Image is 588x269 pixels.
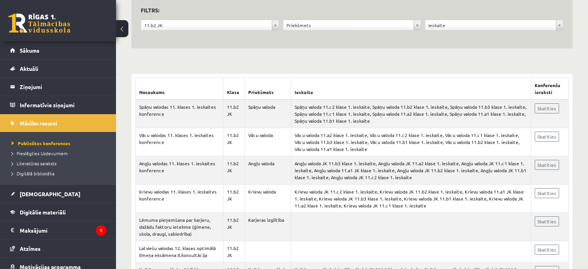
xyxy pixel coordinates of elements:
[10,221,106,239] a: Maksājumi1
[244,99,291,128] td: Spāņu valoda
[286,20,411,30] span: Priekšmets
[291,156,531,185] td: Angļu valoda JK 11.b3 klase 1. ieskaite, Angļu valoda JK 11.a2 klase 1. ieskaite, Angļu valoda JK...
[291,185,531,213] td: Krievu valoda JK 11.c2 klase 1. ieskaite, Krievu valoda JK 11.b2 klase 1. ieskaite, Krievu valoda...
[20,245,41,252] span: Atzīmes
[223,78,244,100] th: Klase
[12,150,68,156] span: Pieslēgties Uzdevumiem
[20,65,38,72] span: Aktuāli
[12,140,108,147] a: Publicētas konferences
[136,156,223,185] td: Angļu valodas 11. klases 1. ieskaites konference
[535,216,559,226] a: Skatīties
[10,96,106,114] a: Informatīvie ziņojumi
[283,20,421,30] a: Priekšmets
[291,78,531,100] th: Ieskaite
[144,20,269,30] span: 11.b2 JK
[244,78,291,100] th: Priekšmets
[244,128,291,156] td: Vācu valoda
[20,78,106,96] legend: Ziņojumi
[10,114,106,132] a: Mācību resursi
[223,213,244,241] td: 11.b2 JK
[136,99,223,128] td: Spāņu valodas 11. klases 1. ieskaites konference
[535,132,559,142] a: Skatīties
[223,128,244,156] td: 11.b2 JK
[223,99,244,128] td: 11.b2 JK
[20,120,57,127] span: Mācību resursi
[20,190,80,197] span: [DEMOGRAPHIC_DATA]
[10,240,106,257] a: Atzīmes
[291,128,531,156] td: Vācu valoda 11.a2 klase 1. ieskaite, Vācu valoda 11.c2 klase 1. ieskaite, Vācu valoda 11.c1 klase...
[535,160,559,170] a: Skatīties
[10,203,106,221] a: Digitālie materiāli
[10,185,106,203] a: [DEMOGRAPHIC_DATA]
[244,156,291,185] td: Angļu valoda
[12,170,55,176] span: Digitālā bibliotēka
[425,20,563,30] a: Ieskaite
[141,20,279,30] a: 11.b2 JK
[223,241,244,262] td: 11.b2 JK
[531,78,568,100] th: Konferenču ieraksti
[20,209,66,216] span: Digitālie materiāli
[12,150,108,157] a: Pieslēgties Uzdevumiem
[136,78,223,100] th: Nosaukums
[10,60,106,77] a: Aktuāli
[136,241,223,262] td: Latviešu valodas 12. klases optimālā līmeņa eksāmena 8.konsultācija
[136,185,223,213] td: Krievu valodas 11. klases 1. ieskaites konference
[141,5,554,15] h3: Filtrs:
[535,188,559,198] a: Skatīties
[244,185,291,213] td: Krievu valoda
[136,213,223,241] td: Lēmuma pieņemšana par karjeru, dažādu faktoru ietekme (ģimene, skola, draugi, sabiedrība)
[20,221,106,239] legend: Maksājumi
[136,128,223,156] td: Vācu valodas 11. klases 1. ieskaites konference
[12,160,108,167] a: Literatūras saraksts
[10,41,106,59] a: Sākums
[428,20,553,30] span: Ieskaite
[20,47,39,54] span: Sākums
[12,160,56,166] span: Literatūras saraksts
[535,103,559,113] a: Skatīties
[223,156,244,185] td: 11.b2 JK
[96,225,106,236] i: 1
[244,213,291,241] td: Karjeras izglītība
[20,96,106,114] legend: Informatīvie ziņojumi
[9,14,70,33] a: Rīgas 1. Tālmācības vidusskola
[291,99,531,128] td: Spāņu valoda 11.c2 klase 1. ieskaite, Spāņu valoda 11.b2 klase 1. ieskaite, Spāņu valoda 11.b3 kl...
[223,185,244,213] td: 11.b2 JK
[12,170,108,177] a: Digitālā bibliotēka
[10,78,106,96] a: Ziņojumi
[535,245,559,255] a: Skatīties
[12,140,70,146] span: Publicētas konferences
